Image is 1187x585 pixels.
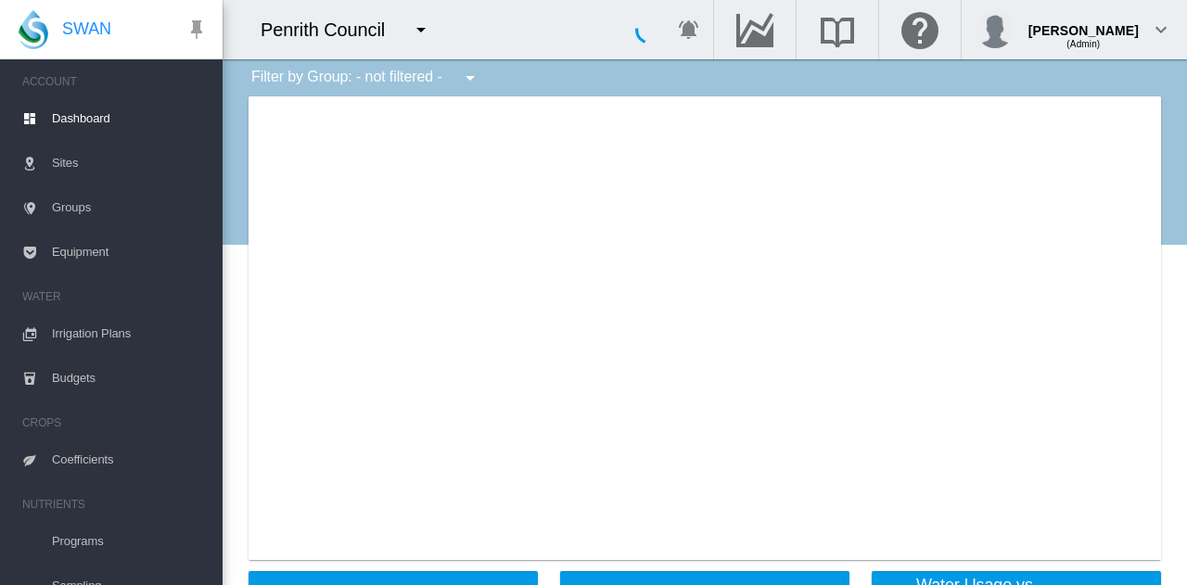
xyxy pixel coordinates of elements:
button: icon-menu-down [452,59,489,96]
span: Irrigation Plans [52,312,208,356]
span: ACCOUNT [22,67,208,96]
img: profile.jpg [976,11,1014,48]
span: SWAN [62,18,111,41]
md-icon: icon-menu-down [410,19,432,41]
span: (Admin) [1066,39,1100,49]
span: WATER [22,282,208,312]
md-icon: icon-menu-down [459,67,481,89]
button: icon-menu-down [402,11,440,48]
span: NUTRIENTS [22,490,208,519]
span: Equipment [52,230,208,274]
img: SWAN-Landscape-Logo-Colour-drop.png [19,10,48,49]
div: Penrith Council [261,17,402,43]
span: Budgets [52,356,208,401]
span: Groups [52,185,208,230]
span: Dashboard [52,96,208,141]
button: icon-bell-ring [670,11,708,48]
span: Sites [52,141,208,185]
span: Coefficients [52,438,208,482]
md-icon: Go to the Data Hub [733,19,777,41]
md-icon: icon-pin [185,19,208,41]
md-icon: Click here for help [898,19,942,41]
div: Filter by Group: - not filtered - [237,59,494,96]
div: [PERSON_NAME] [1028,14,1139,32]
md-icon: icon-chevron-down [1150,19,1172,41]
md-icon: Search the knowledge base [815,19,860,41]
md-icon: icon-bell-ring [678,19,700,41]
span: Programs [52,519,208,564]
span: CROPS [22,408,208,438]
